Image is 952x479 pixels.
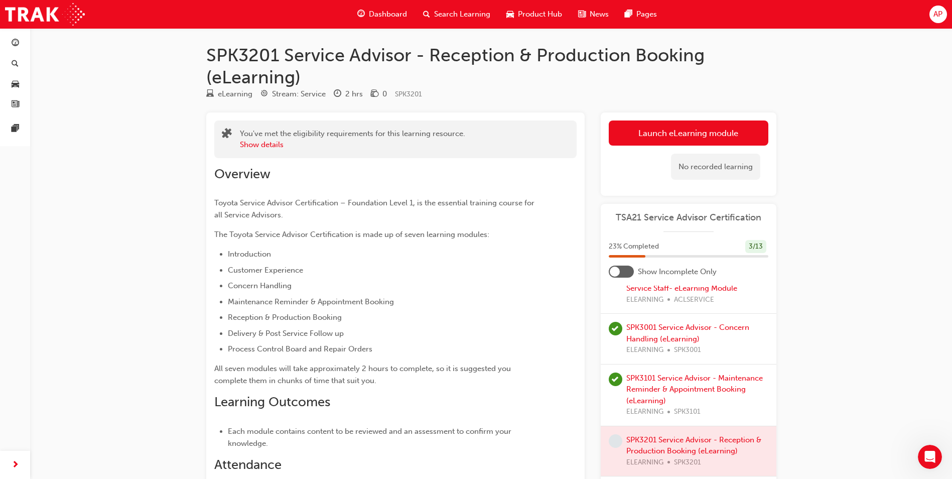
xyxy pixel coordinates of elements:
span: search-icon [423,8,430,21]
a: pages-iconPages [617,4,665,25]
img: Trak [5,3,85,26]
h1: SPK3201 Service Advisor - Reception & Production Booking (eLearning) [206,44,776,88]
span: 23 % Completed [609,241,659,253]
a: news-iconNews [570,4,617,25]
span: AP [933,9,942,20]
span: target-icon [260,90,268,99]
span: ACLSERVICE [674,294,714,306]
span: ELEARNING [626,294,663,306]
span: News [590,9,609,20]
span: guage-icon [12,39,19,48]
span: All seven modules will take approximately 2 hours to complete, so it is suggested you complete th... [214,364,513,385]
div: Stream [260,88,326,100]
a: Launch eLearning module [609,121,768,146]
span: pages-icon [625,8,632,21]
span: ELEARNING [626,344,663,356]
span: SPK3101 [674,406,701,418]
span: pages-icon [12,125,19,134]
div: You've met the eligibility requirements for this learning resource. [240,128,465,151]
span: ELEARNING [626,406,663,418]
span: Customer Experience [228,266,303,275]
span: Pages [636,9,657,20]
span: car-icon [506,8,514,21]
span: Search Learning [434,9,490,20]
span: Dashboard [369,9,407,20]
span: Introduction [228,250,271,259]
span: news-icon [12,100,19,109]
div: Duration [334,88,363,100]
iframe: Intercom live chat [918,445,942,469]
span: learningRecordVerb_PASS-icon [609,373,622,386]
span: Show Incomplete Only [638,266,717,278]
a: TSA21 Service Advisor Certification [609,212,768,223]
div: Stream: Service [272,88,326,100]
div: Price [371,88,387,100]
span: Toyota Service Advisor Certification – Foundation Level 1, is the essential training course for a... [214,198,536,219]
span: learningRecordVerb_NONE-icon [609,434,622,448]
span: learningRecordVerb_PASS-icon [609,322,622,335]
span: Overview [214,166,270,182]
span: Attendance [214,457,282,472]
span: clock-icon [334,90,341,99]
button: AP [929,6,947,23]
a: guage-iconDashboard [349,4,415,25]
span: next-icon [12,459,19,471]
span: Learning Outcomes [214,394,330,410]
span: Delivery & Post Service Follow up [228,329,344,338]
span: car-icon [12,80,19,89]
span: guage-icon [357,8,365,21]
a: car-iconProduct Hub [498,4,570,25]
div: Type [206,88,252,100]
span: Maintenance Reminder & Appointment Booking [228,297,394,306]
span: Reception & Production Booking [228,313,342,322]
span: Each module contains content to be reviewed and an assessment to confirm your knowledge. [228,427,513,448]
span: puzzle-icon [222,129,232,141]
span: Concern Handling [228,281,292,290]
span: learningResourceType_ELEARNING-icon [206,90,214,99]
span: Learning resource code [395,90,422,98]
button: Show details [240,139,284,151]
span: The Toyota Service Advisor Certification is made up of seven learning modules: [214,230,489,239]
div: eLearning [218,88,252,100]
span: search-icon [12,60,19,69]
a: search-iconSearch Learning [415,4,498,25]
span: SPK3001 [674,344,701,356]
a: SPK3101 Service Advisor - Maintenance Reminder & Appointment Booking (eLearning) [626,374,763,405]
span: Process Control Board and Repair Orders [228,344,372,353]
div: 2 hrs [345,88,363,100]
span: news-icon [578,8,586,21]
div: 0 [382,88,387,100]
span: money-icon [371,90,378,99]
span: Product Hub [518,9,562,20]
div: 3 / 13 [745,240,766,254]
a: SPK3001 Service Advisor - Concern Handling (eLearning) [626,323,749,343]
div: No recorded learning [671,154,760,180]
